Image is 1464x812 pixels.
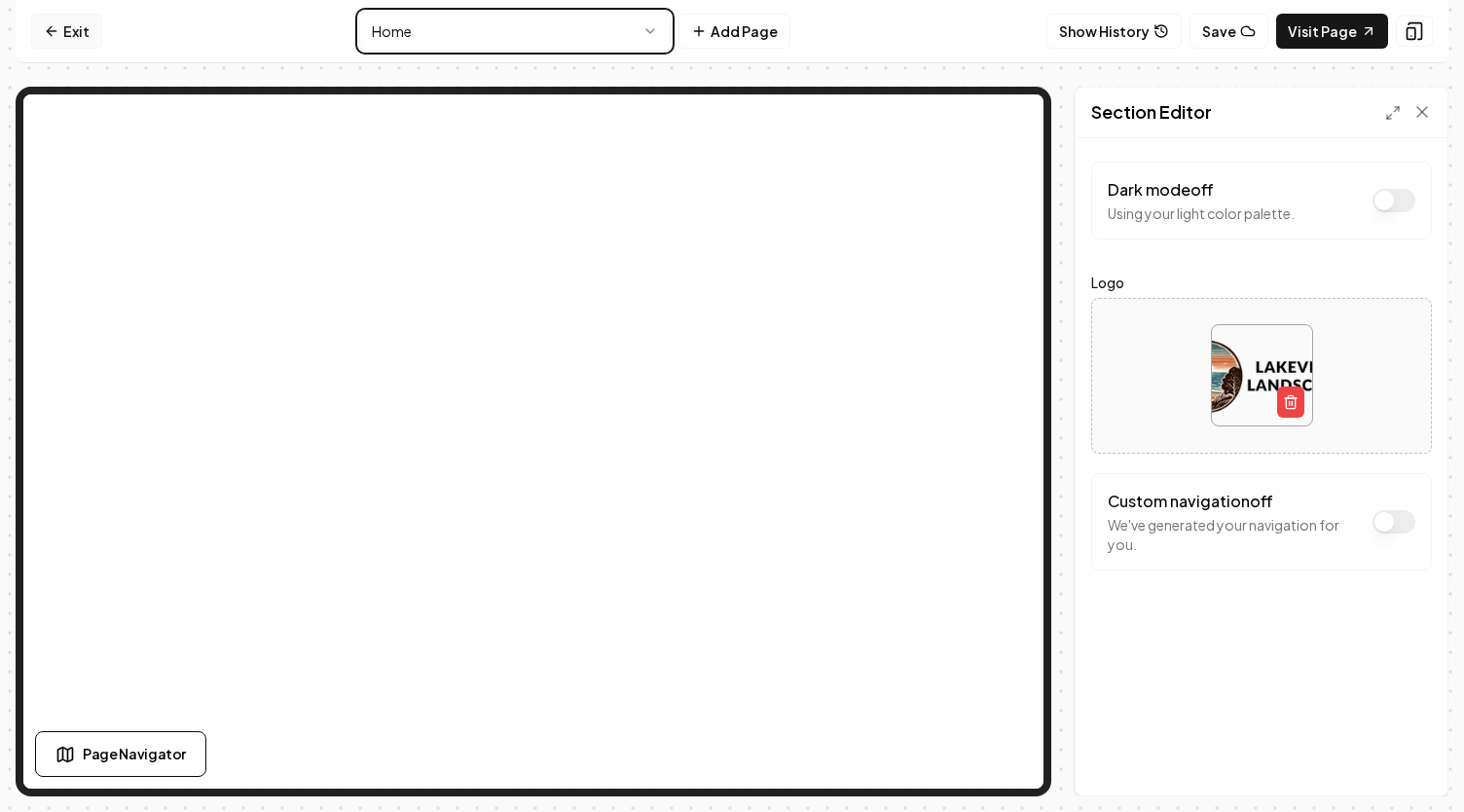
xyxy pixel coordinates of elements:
span: Page Navigator [83,744,186,764]
p: Using your light color palette. [1108,203,1295,223]
p: We've generated your navigation for you. [1108,515,1363,554]
button: Save [1189,14,1268,49]
h2: Section Editor [1091,98,1212,126]
img: image [1212,325,1312,425]
button: Page Navigator [35,731,206,777]
label: Dark mode off [1108,179,1214,200]
button: Add Page [678,14,790,49]
a: Visit Page [1276,14,1388,49]
label: Custom navigation off [1108,491,1273,511]
label: Logo [1091,271,1432,294]
a: Exit [31,14,102,49]
button: Show History [1046,14,1182,49]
